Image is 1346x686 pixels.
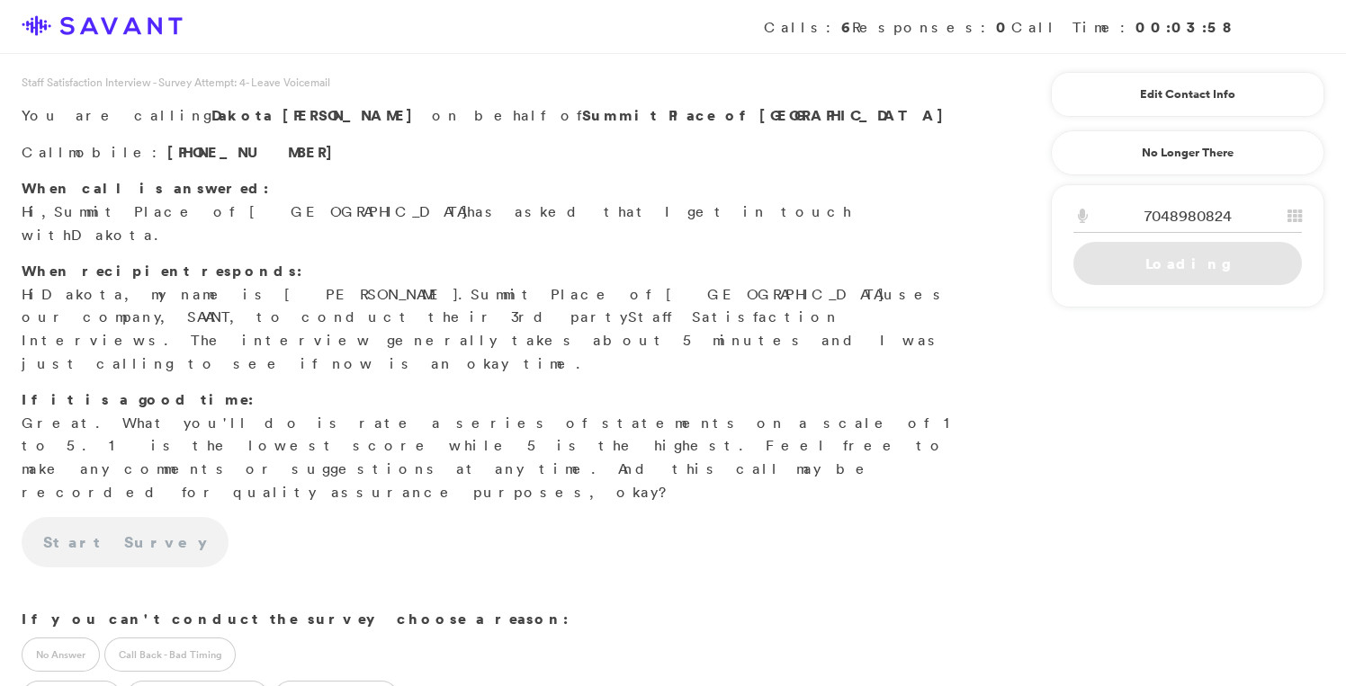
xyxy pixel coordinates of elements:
[22,609,569,628] strong: If you can't conduct the survey choose a reason:
[1073,80,1302,109] a: Edit Contact Info
[104,637,236,672] label: Call Back - Bad Timing
[471,285,884,303] span: Summit Place of [GEOGRAPHIC_DATA]
[22,261,302,281] strong: When recipient responds:
[22,104,983,128] p: You are calling on behalf of
[68,143,152,161] span: mobile
[283,105,422,125] span: [PERSON_NAME]
[22,178,269,198] strong: When call is answered:
[22,517,229,567] a: Start Survey
[22,637,100,672] label: No Answer
[71,226,154,244] span: Dakota
[582,105,953,125] strong: Summit Place of [GEOGRAPHIC_DATA]
[41,285,124,303] span: Dakota
[1073,242,1302,285] a: Loading
[22,75,330,90] span: Staff Satisfaction Interview - Survey Attempt: 4 - Leave Voicemail
[1135,17,1234,37] strong: 00:03:58
[211,105,273,125] span: Dakota
[22,260,983,375] p: Hi , my name is [PERSON_NAME]. uses our company, SAVANT, to conduct their 3rd party s. The interv...
[22,388,983,503] p: Great. What you'll do is rate a series of statements on a scale of 1 to 5. 1 is the lowest score ...
[22,177,983,246] p: Hi, has asked that I get in touch with .
[167,142,342,162] span: [PHONE_NUMBER]
[1051,130,1324,175] a: No Longer There
[841,17,852,37] strong: 6
[22,389,254,409] strong: If it is a good time:
[22,141,983,165] p: Call :
[22,307,839,349] span: Staff Satisfaction Interview
[996,17,1011,37] strong: 0
[54,202,467,220] span: Summit Place of [GEOGRAPHIC_DATA]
